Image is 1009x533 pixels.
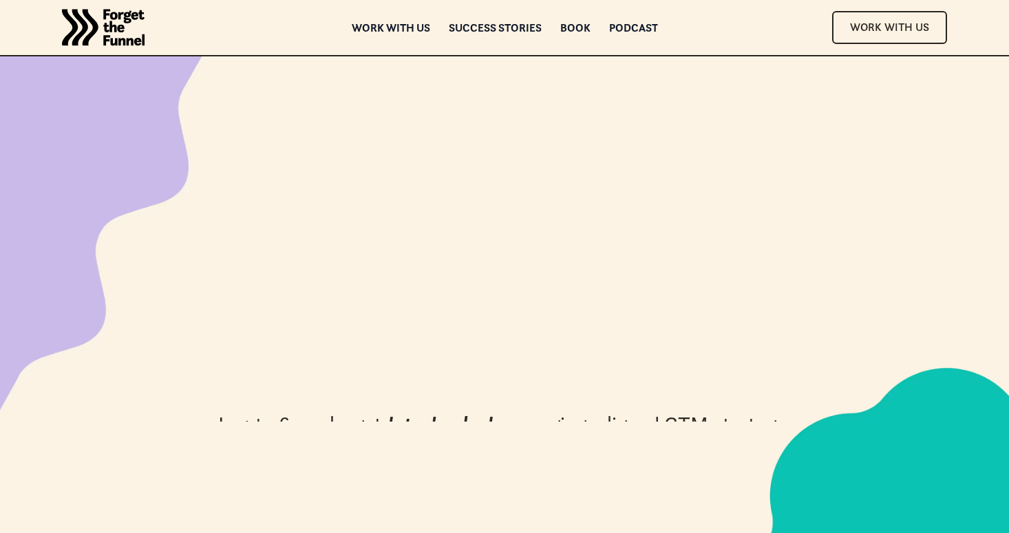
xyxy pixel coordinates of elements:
a: Work With Us [832,11,947,43]
a: Work with us [352,23,430,32]
em: data-backed [382,411,493,437]
div: In 4 to 6 weeks get messaging, aligned GTM strategy, and a to move forward with confidence. [212,411,797,466]
a: Podcast [609,23,658,32]
a: Book [560,23,591,32]
a: Success Stories [449,23,542,32]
